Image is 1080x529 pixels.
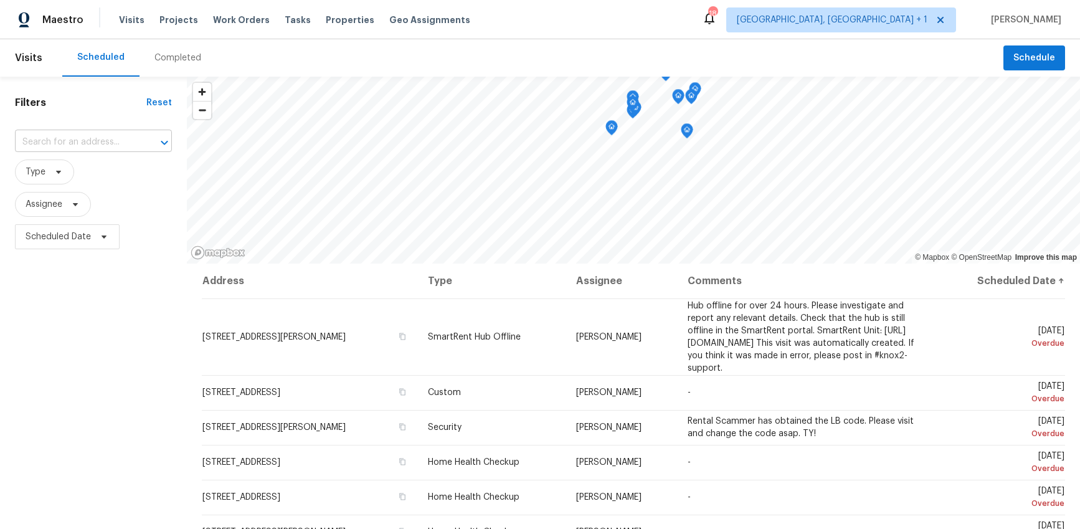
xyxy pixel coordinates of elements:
div: Reset [146,97,172,109]
div: Map marker [627,90,639,110]
button: Open [156,134,173,151]
h1: Filters [15,97,146,109]
span: Maestro [42,14,83,26]
span: [DATE] [947,417,1064,440]
span: Work Orders [213,14,270,26]
span: Rental Scammer has obtained the LB code. Please visit and change the code asap. TY! [688,417,914,438]
span: [PERSON_NAME] [576,458,642,467]
span: Scheduled Date [26,231,91,243]
a: Mapbox homepage [191,245,245,260]
div: Map marker [681,123,693,143]
span: Projects [159,14,198,26]
span: Visits [15,44,42,72]
div: Overdue [947,337,1064,350]
span: [PERSON_NAME] [986,14,1061,26]
span: [STREET_ADDRESS] [202,458,280,467]
button: Copy Address [397,456,408,467]
div: Map marker [685,89,698,108]
span: Tasks [285,16,311,24]
span: Hub offline for over 24 hours. Please investigate and report any relevant details. Check that the... [688,302,914,373]
span: [STREET_ADDRESS][PERSON_NAME] [202,333,346,341]
button: Zoom in [193,83,211,101]
span: - [688,458,691,467]
span: Security [428,423,462,432]
span: [STREET_ADDRESS][PERSON_NAME] [202,423,346,432]
input: Search for an address... [15,133,137,152]
div: 18 [708,7,717,20]
div: Completed [154,52,201,64]
button: Copy Address [397,491,408,502]
th: Scheduled Date ↑ [937,264,1065,298]
div: Scheduled [77,51,125,64]
span: [PERSON_NAME] [576,423,642,432]
span: Home Health Checkup [428,458,519,467]
span: SmartRent Hub Offline [428,333,521,341]
span: Schedule [1013,50,1055,66]
canvas: Map [187,77,1080,264]
button: Zoom out [193,101,211,119]
span: Zoom out [193,102,211,119]
span: Type [26,166,45,178]
span: [DATE] [947,382,1064,405]
span: [STREET_ADDRESS] [202,388,280,397]
span: Assignee [26,198,62,211]
div: Map marker [627,96,639,115]
div: Map marker [672,89,684,108]
th: Type [418,264,566,298]
span: [DATE] [947,487,1064,510]
a: OpenStreetMap [951,253,1011,262]
span: Geo Assignments [389,14,470,26]
button: Copy Address [397,386,408,398]
span: - [688,388,691,397]
span: Visits [119,14,144,26]
a: Improve this map [1015,253,1077,262]
span: [PERSON_NAME] [576,493,642,502]
button: Copy Address [397,331,408,342]
span: Properties [326,14,374,26]
div: Map marker [605,120,618,140]
span: [PERSON_NAME] [576,388,642,397]
span: Custom [428,388,461,397]
span: [GEOGRAPHIC_DATA], [GEOGRAPHIC_DATA] + 1 [737,14,927,26]
span: - [688,493,691,502]
span: [STREET_ADDRESS] [202,493,280,502]
button: Copy Address [397,421,408,432]
span: [DATE] [947,452,1064,475]
div: Overdue [947,462,1064,475]
a: Mapbox [915,253,949,262]
span: Home Health Checkup [428,493,519,502]
div: Overdue [947,497,1064,510]
span: [DATE] [947,326,1064,350]
div: Overdue [947,393,1064,405]
div: Map marker [689,82,701,102]
th: Comments [678,264,937,298]
button: Schedule [1003,45,1065,71]
th: Assignee [566,264,678,298]
span: [PERSON_NAME] [576,333,642,341]
div: Overdue [947,427,1064,440]
th: Address [202,264,418,298]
